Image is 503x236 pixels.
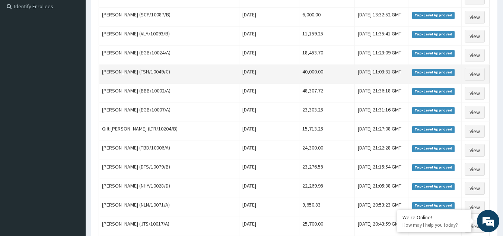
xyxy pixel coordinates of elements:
td: [DATE] 21:22:28 GMT [355,141,408,160]
td: [DATE] 21:31:16 GMT [355,103,408,122]
span: Top-Level Approved [412,12,455,19]
a: View [465,49,485,62]
span: Top-Level Approved [412,50,455,57]
span: Top-Level Approved [412,107,455,114]
span: Top-Level Approved [412,69,455,76]
td: 48,307.72 [299,84,355,103]
p: How may I help you today? [402,222,466,228]
td: [DATE] 21:05:38 GMT [355,179,408,198]
span: Top-Level Approved [412,183,455,190]
a: View [465,68,485,81]
span: Top-Level Approved [412,145,455,152]
td: [DATE] [239,122,299,141]
td: [DATE] 13:32:52 GMT [355,8,408,27]
td: Gift [PERSON_NAME] (LTR/10204/B) [99,122,239,141]
td: 40,000.00 [299,65,355,84]
td: [PERSON_NAME] (VLA/10093/B) [99,27,239,46]
td: 6,000.00 [299,8,355,27]
span: Top-Level Approved [412,202,455,209]
td: 9,650.83 [299,198,355,217]
td: [PERSON_NAME] (TBD/10006/A) [99,141,239,160]
span: Top-Level Approved [412,164,455,171]
td: [DATE] [239,103,299,122]
td: [DATE] 11:23:09 GMT [355,46,408,65]
td: [PERSON_NAME] (SCP/10087/B) [99,8,239,27]
a: View [465,30,485,43]
td: [DATE] [239,8,299,27]
td: [PERSON_NAME] (DTS/10079/B) [99,160,239,179]
td: [DATE] 20:53:23 GMT [355,198,408,217]
td: [PERSON_NAME] (JTS/10017/A) [99,217,239,236]
span: Top-Level Approved [412,88,455,95]
span: Top-Level Approved [412,126,455,133]
img: d_794563401_company_1708531726252_794563401 [14,37,30,56]
a: View [465,182,485,195]
td: [DATE] [239,141,299,160]
td: [DATE] 11:35:41 GMT [355,27,408,46]
td: [PERSON_NAME] (EGB/10024/A) [99,46,239,65]
td: [DATE] 11:03:31 GMT [355,65,408,84]
td: 18,453.70 [299,46,355,65]
td: [DATE] [239,179,299,198]
td: [PERSON_NAME] (TSH/10049/C) [99,65,239,84]
td: 23,276.58 [299,160,355,179]
td: [DATE] 21:27:08 GMT [355,122,408,141]
td: 23,303.25 [299,103,355,122]
td: [DATE] [239,65,299,84]
td: 11,159.25 [299,27,355,46]
td: [DATE] [239,217,299,236]
a: View [465,144,485,157]
td: [DATE] 21:36:18 GMT [355,84,408,103]
div: Chat with us now [39,42,125,51]
a: View [465,201,485,214]
td: [PERSON_NAME] (NHY/10028/D) [99,179,239,198]
td: [DATE] [239,198,299,217]
a: View [465,163,485,176]
a: View [465,220,485,233]
td: [DATE] [239,27,299,46]
td: [PERSON_NAME] (NLN/10071/A) [99,198,239,217]
a: View [465,106,485,119]
div: We're Online! [402,214,466,221]
td: 22,269.98 [299,179,355,198]
td: [DATE] 21:15:54 GMT [355,160,408,179]
textarea: Type your message and hit 'Enter' [4,157,142,183]
td: [DATE] [239,84,299,103]
td: [DATE] 20:43:59 GMT [355,217,408,236]
td: 25,700.00 [299,217,355,236]
div: Minimize live chat window [122,4,140,22]
td: [PERSON_NAME] (BBB/10002/A) [99,84,239,103]
td: [DATE] [239,160,299,179]
td: [DATE] [239,46,299,65]
a: View [465,87,485,100]
td: 15,713.25 [299,122,355,141]
span: We're online! [43,70,103,146]
span: Top-Level Approved [412,31,455,38]
td: [PERSON_NAME] (EGB/10007/A) [99,103,239,122]
a: View [465,11,485,23]
td: 24,300.00 [299,141,355,160]
a: View [465,125,485,138]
